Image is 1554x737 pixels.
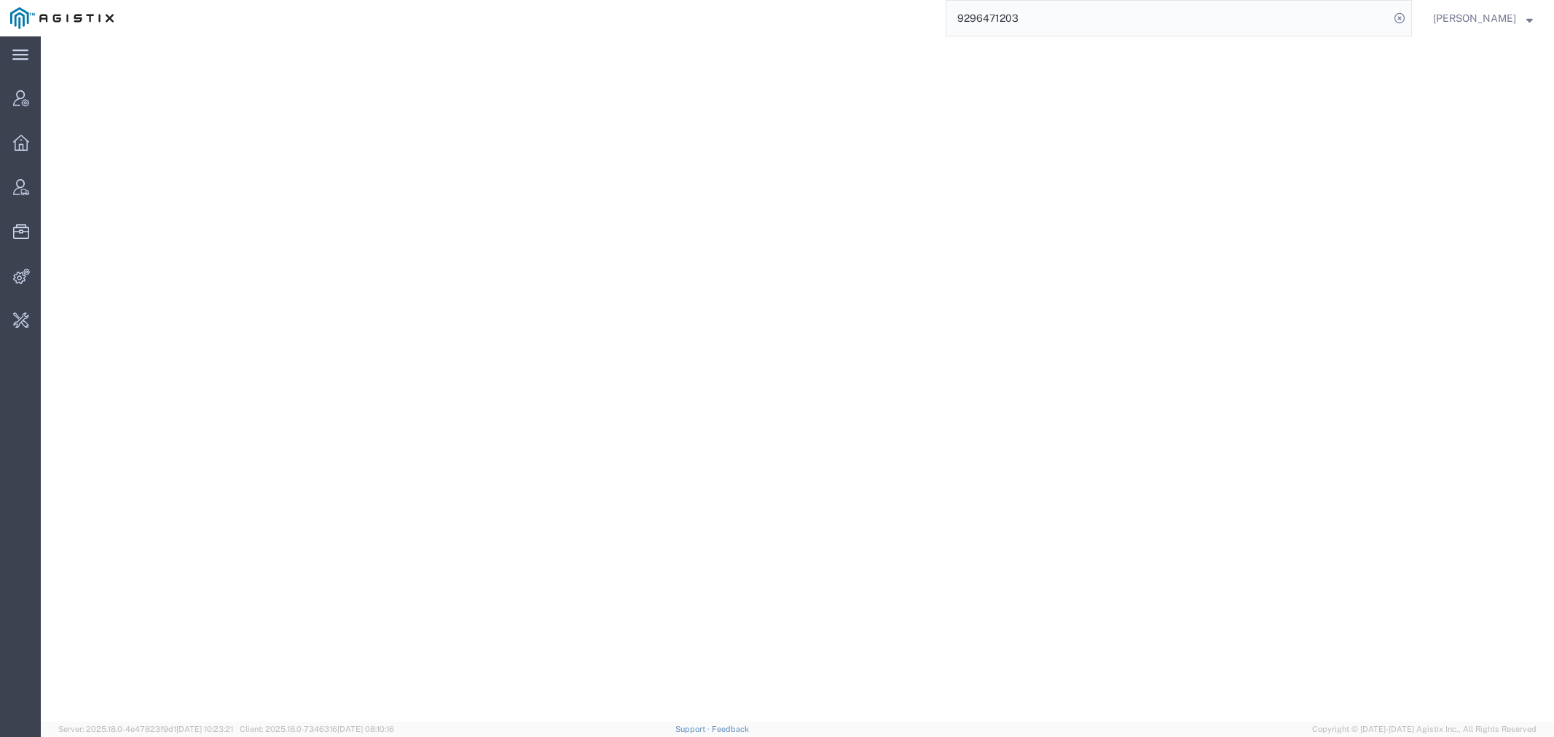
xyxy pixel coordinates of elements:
iframe: FS Legacy Container [41,36,1554,722]
span: Server: 2025.18.0-4e47823f9d1 [58,725,233,733]
span: Copyright © [DATE]-[DATE] Agistix Inc., All Rights Reserved [1312,723,1537,736]
img: logo [10,7,114,29]
input: Search for shipment number, reference number [946,1,1389,36]
span: Client: 2025.18.0-7346316 [240,725,394,733]
a: Feedback [712,725,749,733]
span: [DATE] 10:23:21 [176,725,233,733]
span: [DATE] 08:10:16 [337,725,394,733]
a: Support [675,725,712,733]
span: Carrie Virgilio [1433,10,1516,26]
button: [PERSON_NAME] [1432,9,1534,27]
